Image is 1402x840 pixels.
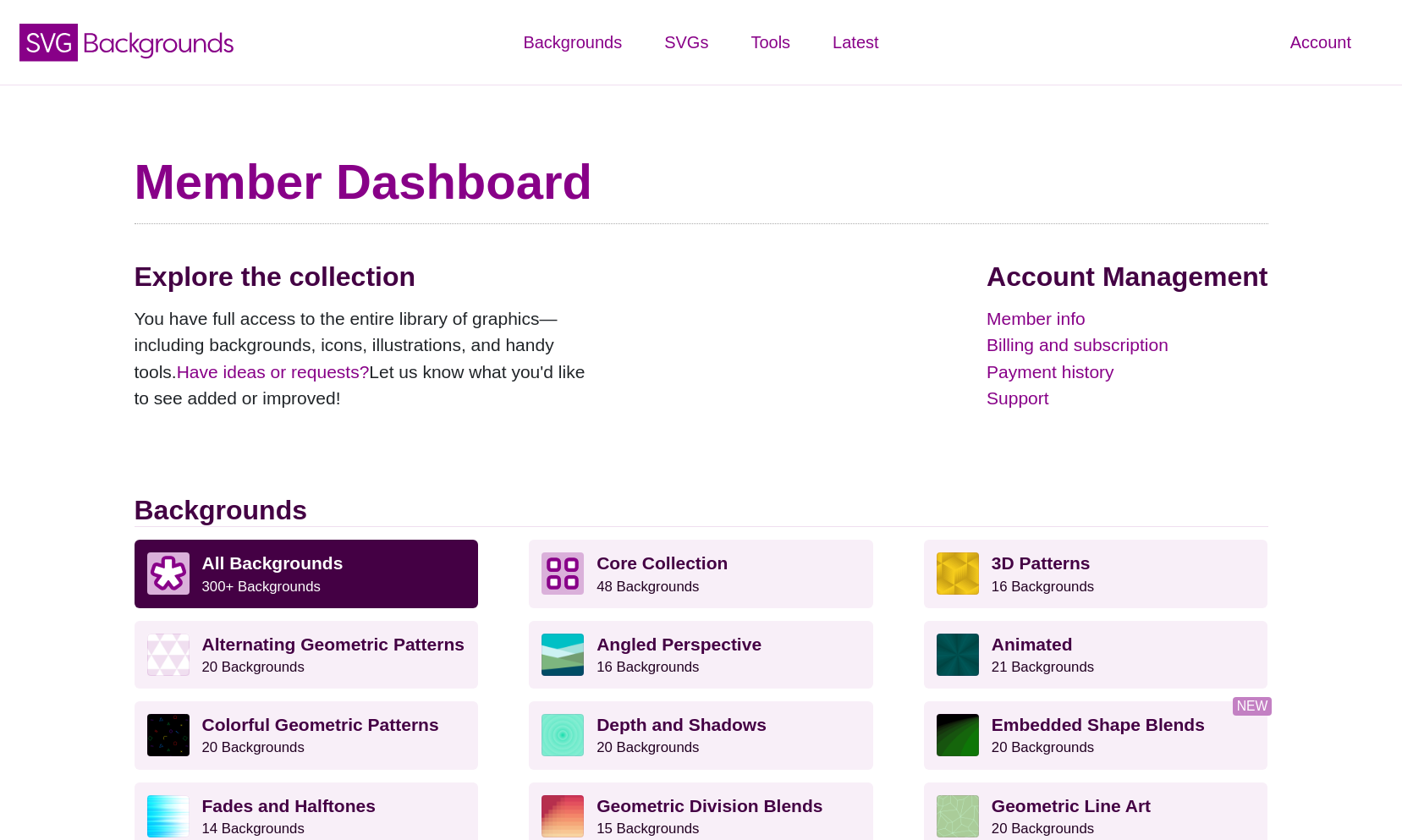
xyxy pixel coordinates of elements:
[597,821,699,837] small: 15 Backgrounds
[597,553,728,573] strong: Core Collection
[987,305,1267,332] a: Member info
[987,261,1267,293] h2: Account Management
[992,579,1094,595] small: 16 Backgrounds
[992,553,1091,573] strong: 3D Patterns
[987,385,1267,412] a: Support
[729,17,811,68] a: Tools
[135,540,479,607] a: All Backgrounds 300+ Backgrounds
[135,261,600,293] h2: Explore the collection
[135,621,479,689] a: Alternating Geometric Patterns20 Backgrounds
[1269,17,1372,68] a: Account
[937,552,979,595] img: fancy golden cube pattern
[597,739,699,755] small: 20 Backgrounds
[135,701,479,769] a: Colorful Geometric Patterns20 Backgrounds
[202,796,376,815] strong: Fades and Halftones
[542,634,584,676] img: abstract landscape with sky mountains and water
[177,362,370,382] a: Have ideas or requests?
[135,152,1268,211] h1: Member Dashboard
[597,634,761,654] strong: Angled Perspective
[992,796,1151,815] strong: Geometric Line Art
[202,739,305,755] small: 20 Backgrounds
[992,821,1094,837] small: 20 Backgrounds
[202,659,305,675] small: 20 Backgrounds
[937,634,979,676] img: green rave light effect animated background
[529,621,873,689] a: Angled Perspective16 Backgrounds
[597,715,767,734] strong: Depth and Shadows
[597,796,822,815] strong: Geometric Division Blends
[937,714,979,756] img: green to black rings rippling away from corner
[924,621,1268,689] a: Animated21 Backgrounds
[643,17,729,68] a: SVGs
[202,821,305,837] small: 14 Backgrounds
[597,579,699,595] small: 48 Backgrounds
[147,634,190,676] img: light purple and white alternating triangle pattern
[529,701,873,769] a: Depth and Shadows20 Backgrounds
[135,305,600,412] p: You have full access to the entire library of graphics—including backgrounds, icons, illustration...
[147,714,190,756] img: a rainbow pattern of outlined geometric shapes
[992,634,1073,654] strong: Animated
[987,359,1267,386] a: Payment history
[147,795,190,837] img: blue lights stretching horizontally over white
[992,659,1094,675] small: 21 Backgrounds
[502,17,643,68] a: Backgrounds
[529,540,873,607] a: Core Collection 48 Backgrounds
[202,715,439,734] strong: Colorful Geometric Patterns
[937,795,979,837] img: geometric web of connecting lines
[987,332,1267,359] a: Billing and subscription
[202,553,344,573] strong: All Backgrounds
[135,494,1268,527] h2: Backgrounds
[992,739,1094,755] small: 20 Backgrounds
[597,659,699,675] small: 16 Backgrounds
[202,634,465,654] strong: Alternating Geometric Patterns
[924,540,1268,607] a: 3D Patterns16 Backgrounds
[202,579,321,595] small: 300+ Backgrounds
[542,795,584,837] img: red-to-yellow gradient large pixel grid
[811,17,899,68] a: Latest
[992,715,1205,734] strong: Embedded Shape Blends
[924,701,1268,769] a: Embedded Shape Blends20 Backgrounds
[542,714,584,756] img: green layered rings within rings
